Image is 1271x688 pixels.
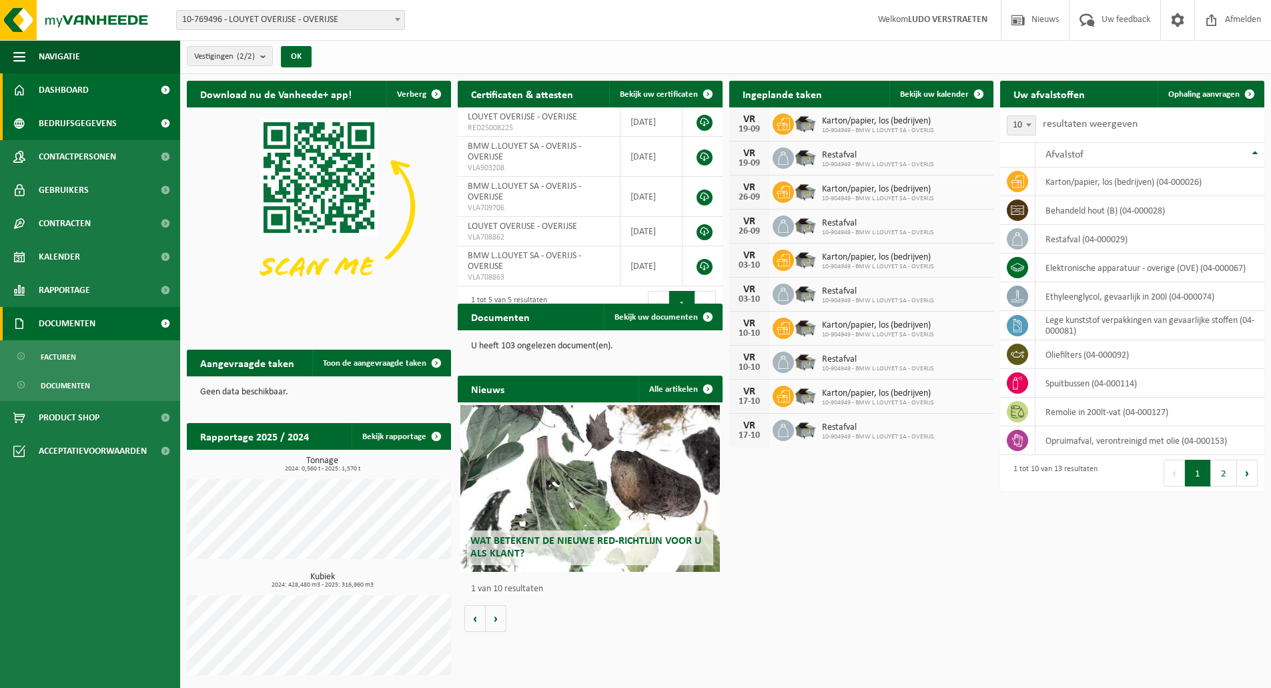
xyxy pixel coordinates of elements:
[281,46,312,67] button: OK
[41,344,76,370] span: Facturen
[794,214,817,236] img: WB-5000-GAL-GY-01
[736,431,763,440] div: 17-10
[1185,460,1211,486] button: 1
[822,218,934,229] span: Restafval
[1045,149,1084,160] span: Afvalstof
[187,423,322,449] h2: Rapportage 2025 / 2024
[468,251,581,272] span: BMW L.LOUYET SA - OVERIJS - OVERIJSE
[620,90,698,99] span: Bekijk uw certificaten
[620,177,683,217] td: [DATE]
[908,15,987,25] strong: LUDO VERSTRAETEN
[900,90,969,99] span: Bekijk uw kalender
[1158,81,1263,107] a: Ophaling aanvragen
[822,365,934,373] span: 10-904949 - BMW L.LOUYET SA - OVERIJS
[736,284,763,295] div: VR
[822,184,934,195] span: Karton/papier, los (bedrijven)
[1035,426,1264,455] td: opruimafval, verontreinigd met olie (04-000153)
[736,261,763,270] div: 03-10
[237,52,255,61] count: (2/2)
[794,111,817,134] img: WB-5000-GAL-GY-01
[194,47,255,67] span: Vestigingen
[187,107,451,306] img: Download de VHEPlus App
[1035,225,1264,254] td: restafval (04-000029)
[176,10,405,30] span: 10-769496 - LOUYET OVERIJSE - OVERIJSE
[794,180,817,202] img: WB-5000-GAL-GY-01
[39,73,89,107] span: Dashboard
[669,291,695,318] button: 1
[471,585,715,594] p: 1 van 10 resultaten
[39,434,147,468] span: Acceptatievoorwaarden
[736,363,763,372] div: 10-10
[614,313,698,322] span: Bekijk uw documenten
[794,248,817,270] img: WB-5000-GAL-GY-01
[736,420,763,431] div: VR
[736,397,763,406] div: 17-10
[736,352,763,363] div: VR
[386,81,450,107] button: Verberg
[39,40,80,73] span: Navigatie
[39,174,89,207] span: Gebruikers
[736,227,763,236] div: 26-09
[639,376,721,402] a: Alle artikelen
[187,81,365,107] h2: Download nu de Vanheede+ app!
[468,112,577,122] span: LOUYET OVERIJSE - OVERIJSE
[736,114,763,125] div: VR
[822,195,934,203] span: 10-904949 - BMW L.LOUYET SA - OVERIJS
[1035,369,1264,398] td: spuitbussen (04-000114)
[736,216,763,227] div: VR
[736,193,763,202] div: 26-09
[193,456,451,472] h3: Tonnage
[736,295,763,304] div: 03-10
[3,344,177,369] a: Facturen
[822,422,934,433] span: Restafval
[39,401,99,434] span: Product Shop
[794,282,817,304] img: WB-5000-GAL-GY-01
[822,354,934,365] span: Restafval
[822,399,934,407] span: 10-904949 - BMW L.LOUYET SA - OVERIJS
[458,376,518,402] h2: Nieuws
[464,290,547,319] div: 1 tot 5 van 5 resultaten
[794,350,817,372] img: WB-5000-GAL-GY-01
[468,203,610,214] span: VLA709706
[193,466,451,472] span: 2024: 0,560 t - 2025: 1,570 t
[39,107,117,140] span: Bedrijfsgegevens
[3,372,177,398] a: Documenten
[822,320,934,331] span: Karton/papier, los (bedrijven)
[468,272,610,283] span: VLA708863
[1164,460,1185,486] button: Previous
[468,123,610,133] span: RED25008225
[822,433,934,441] span: 10-904949 - BMW L.LOUYET SA - OVERIJS
[620,217,683,246] td: [DATE]
[468,163,610,174] span: VLA903208
[1035,398,1264,426] td: remolie in 200lt-vat (04-000127)
[822,252,934,263] span: Karton/papier, los (bedrijven)
[822,116,934,127] span: Karton/papier, los (bedrijven)
[468,222,577,232] span: LOUYET OVERIJSE - OVERIJSE
[1007,116,1035,135] span: 10
[41,373,90,398] span: Documenten
[736,125,763,134] div: 19-09
[460,405,719,572] a: Wat betekent de nieuwe RED-richtlijn voor u als klant?
[736,386,763,397] div: VR
[193,582,451,589] span: 2024: 428,480 m3 - 2025: 316,960 m3
[822,229,934,237] span: 10-904949 - BMW L.LOUYET SA - OVERIJS
[794,145,817,168] img: WB-5000-GAL-GY-01
[822,127,934,135] span: 10-904949 - BMW L.LOUYET SA - OVERIJS
[729,81,835,107] h2: Ingeplande taken
[1211,460,1237,486] button: 2
[39,240,80,274] span: Kalender
[312,350,450,376] a: Toon de aangevraagde taken
[1168,90,1240,99] span: Ophaling aanvragen
[177,11,404,29] span: 10-769496 - LOUYET OVERIJSE - OVERIJSE
[468,232,610,243] span: VLA708862
[470,536,701,559] span: Wat betekent de nieuwe RED-richtlijn voor u als klant?
[458,81,586,107] h2: Certificaten & attesten
[1035,311,1264,340] td: lege kunststof verpakkingen van gevaarlijke stoffen (04-000081)
[1035,196,1264,225] td: behandeld hout (B) (04-000028)
[736,329,763,338] div: 10-10
[1237,460,1258,486] button: Next
[464,605,486,632] button: Vorige
[468,141,581,162] span: BMW L.LOUYET SA - OVERIJS - OVERIJSE
[736,148,763,159] div: VR
[193,573,451,589] h3: Kubiek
